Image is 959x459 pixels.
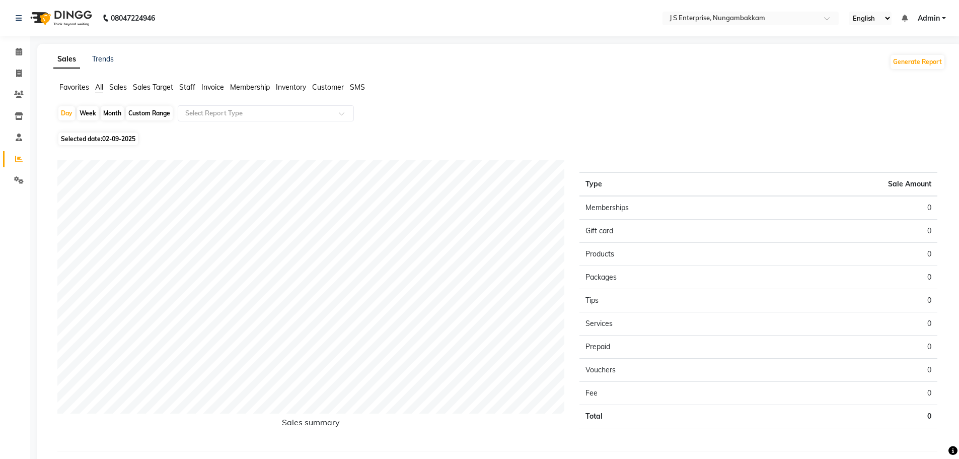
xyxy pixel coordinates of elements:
td: 0 [759,359,937,382]
b: 08047224946 [111,4,155,32]
td: Prepaid [579,336,758,359]
span: Selected date: [58,133,138,145]
span: Admin [918,13,940,24]
h6: Sales summary [57,418,564,431]
div: Week [77,106,99,120]
td: 0 [759,336,937,359]
a: Sales [53,50,80,69]
span: All [95,83,103,92]
th: Type [579,173,758,196]
td: 0 [759,382,937,405]
td: 0 [759,243,937,266]
div: Month [101,106,124,120]
td: 0 [759,312,937,336]
span: SMS [350,83,365,92]
a: Trends [92,54,114,63]
span: Sales Target [133,83,173,92]
span: 02-09-2025 [102,135,135,143]
span: Invoice [201,83,224,92]
span: Customer [312,83,344,92]
img: logo [26,4,95,32]
span: Inventory [276,83,306,92]
td: 0 [759,289,937,312]
td: Products [579,243,758,266]
td: Tips [579,289,758,312]
td: Total [579,405,758,428]
td: Gift card [579,220,758,243]
div: Day [58,106,75,120]
td: 0 [759,405,937,428]
td: Packages [579,266,758,289]
td: 0 [759,196,937,220]
td: Vouchers [579,359,758,382]
td: Memberships [579,196,758,220]
th: Sale Amount [759,173,937,196]
td: Fee [579,382,758,405]
span: Favorites [59,83,89,92]
div: Custom Range [126,106,173,120]
span: Sales [109,83,127,92]
span: Membership [230,83,270,92]
td: 0 [759,266,937,289]
button: Generate Report [891,55,944,69]
td: 0 [759,220,937,243]
td: Services [579,312,758,336]
span: Staff [179,83,195,92]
